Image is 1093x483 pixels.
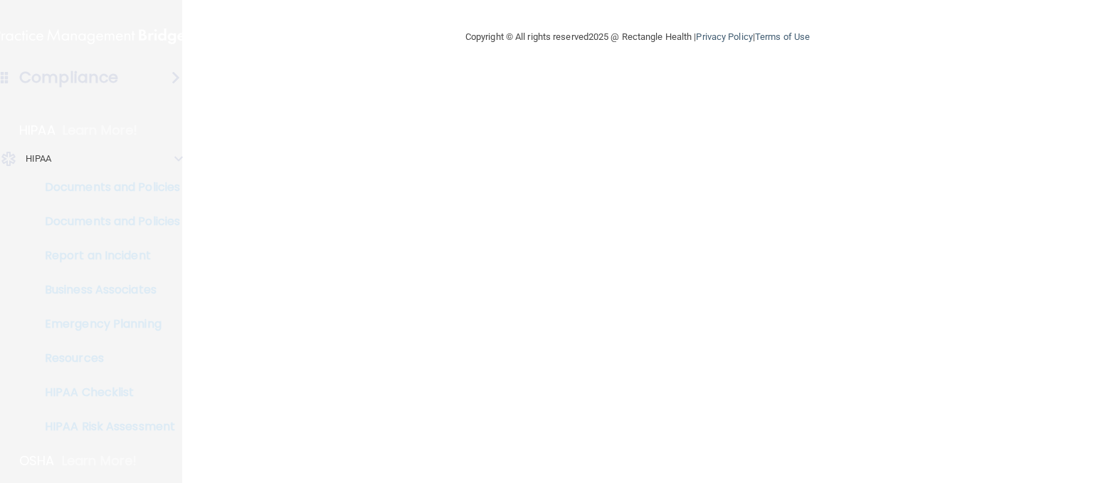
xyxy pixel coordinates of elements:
p: HIPAA [19,122,56,139]
p: HIPAA [26,150,52,167]
a: Privacy Policy [696,31,752,42]
p: Learn More! [62,452,137,469]
p: Emergency Planning [9,317,204,331]
h4: Compliance [19,68,118,88]
p: Documents and Policies [9,214,204,229]
div: Copyright © All rights reserved 2025 @ Rectangle Health | | [378,14,897,60]
p: Business Associates [9,283,204,297]
a: Terms of Use [755,31,810,42]
p: OSHA [19,452,55,469]
p: HIPAA Checklist [9,385,204,400]
p: HIPAA Risk Assessment [9,420,204,434]
p: Documents and Policies [9,180,204,194]
p: Learn More! [63,122,138,139]
p: Report an Incident [9,249,204,263]
p: Resources [9,351,204,365]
